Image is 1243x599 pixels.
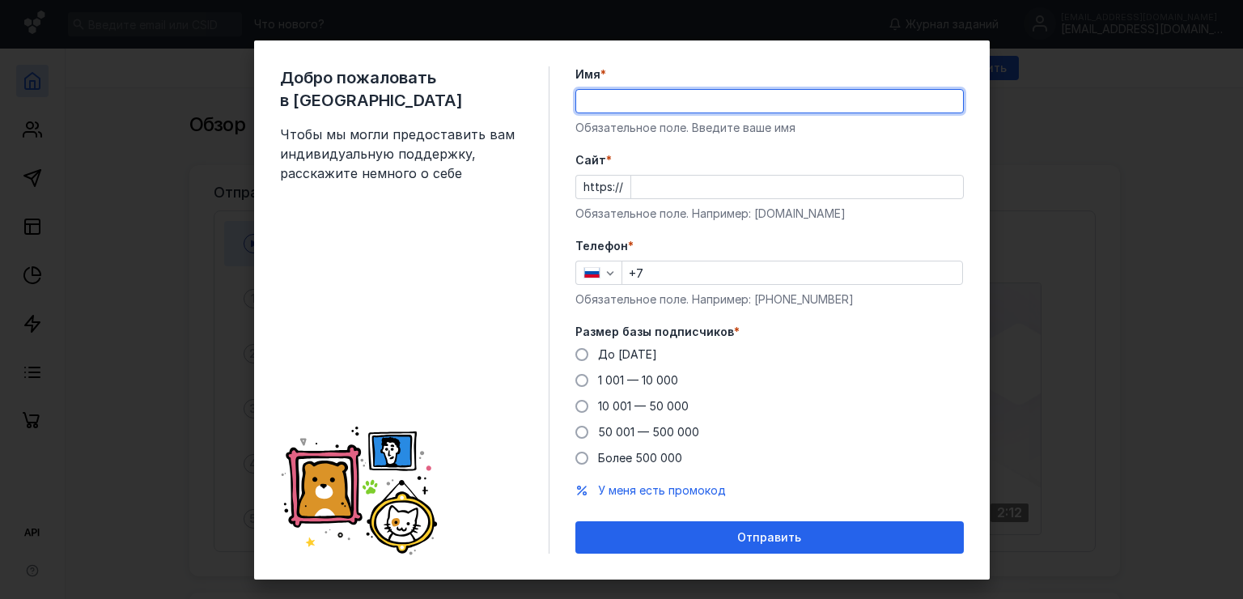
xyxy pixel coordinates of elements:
[575,66,600,83] span: Имя
[575,324,734,340] span: Размер базы подписчиков
[598,425,699,439] span: 50 001 — 500 000
[575,152,606,168] span: Cайт
[575,521,964,554] button: Отправить
[280,125,523,183] span: Чтобы мы могли предоставить вам индивидуальную поддержку, расскажите немного о себе
[598,482,726,499] button: У меня есть промокод
[598,373,678,387] span: 1 001 — 10 000
[598,347,657,361] span: До [DATE]
[575,238,628,254] span: Телефон
[575,291,964,308] div: Обязательное поле. Например: [PHONE_NUMBER]
[737,531,801,545] span: Отправить
[280,66,523,112] span: Добро пожаловать в [GEOGRAPHIC_DATA]
[575,206,964,222] div: Обязательное поле. Например: [DOMAIN_NAME]
[575,120,964,136] div: Обязательное поле. Введите ваше имя
[598,451,682,465] span: Более 500 000
[598,399,689,413] span: 10 001 — 50 000
[598,483,726,497] span: У меня есть промокод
